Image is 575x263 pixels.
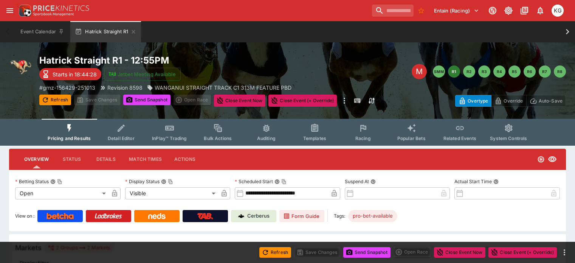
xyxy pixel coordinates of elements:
button: open drawer [3,4,17,17]
svg: Open [537,156,545,163]
button: Documentation [518,4,531,17]
button: Toggle light/dark mode [502,4,515,17]
button: Send Snapshot [343,247,391,258]
a: Form Guide [279,210,324,222]
img: PriceKinetics Logo [17,3,32,18]
button: more [340,95,349,107]
button: Overview [18,150,55,168]
button: R1 [448,65,460,78]
p: Starts in 18:44:28 [53,70,97,78]
span: Related Events [443,135,476,141]
button: Actions [168,150,202,168]
button: Connected to PK [486,4,499,17]
button: Close Event (+ Override) [488,247,557,258]
button: R4 [493,65,505,78]
button: Close Event Now [214,95,265,107]
nav: pagination navigation [433,65,566,78]
button: Event Calendar [16,21,69,42]
button: Refresh [39,95,71,105]
span: Popular Bets [397,135,426,141]
p: Betting Status [15,178,49,185]
button: Display StatusCopy To Clipboard [161,179,166,184]
p: Cerberus [247,212,270,220]
p: Scheduled Start [235,178,273,185]
img: Cerberus [238,213,244,219]
button: Status [55,150,89,168]
p: Override [504,97,523,105]
button: Suspend At [370,179,376,184]
span: Racing [355,135,371,141]
div: Event type filters [42,119,533,146]
button: Jetbet Meeting Available [104,68,181,81]
button: R6 [524,65,536,78]
button: Copy To Clipboard [281,179,287,184]
button: Kevin Gutschlag [549,2,566,19]
img: Betcha [46,213,74,219]
button: Betting StatusCopy To Clipboard [50,179,56,184]
span: Detail Editor [108,135,135,141]
p: Suspend At [345,178,369,185]
button: Select Tenant [429,5,484,17]
button: Overtype [455,95,491,107]
label: Tags: [334,210,345,222]
div: Kevin Gutschlag [552,5,564,17]
p: Copy To Clipboard [39,84,95,92]
button: Match Times [123,150,168,168]
button: Close Event Now [434,247,485,258]
label: View on : [15,210,34,222]
button: No Bookmarks [415,5,427,17]
a: Cerberus [231,210,276,222]
img: Sportsbook Management [33,12,74,16]
img: jetbet-logo.svg [108,70,116,78]
span: pro-bet-available [348,212,397,220]
div: WANGANUI STRAIGHT TRACK C1 313M FEATURE PBD [147,84,291,92]
p: Display Status [125,178,160,185]
button: Refresh [259,247,291,258]
img: Ladbrokes [95,213,122,219]
div: Edit Meeting [412,64,427,79]
button: Auto-Save [526,95,566,107]
div: split button [174,95,211,105]
span: Auditing [257,135,276,141]
svg: Visible [548,155,557,164]
button: Override [491,95,526,107]
button: SMM [433,65,445,78]
button: R2 [463,65,475,78]
p: WANGANUI STRAIGHT TRACK C1 313M FEATURE PBD [155,84,291,92]
img: PriceKinetics [33,5,89,11]
button: Copy To Clipboard [168,179,173,184]
div: Visible [125,187,219,199]
p: Actual Start Time [454,178,492,185]
span: Pricing and Results [48,135,91,141]
img: TabNZ [197,213,213,219]
div: Start From [455,95,566,107]
input: search [372,5,414,17]
button: Scheduled StartCopy To Clipboard [274,179,280,184]
div: split button [394,247,431,257]
button: Notifications [533,4,547,17]
button: R8 [554,65,566,78]
button: R5 [508,65,521,78]
span: Bulk Actions [204,135,232,141]
div: Betting Target: cerberus [348,210,397,222]
h2: Copy To Clipboard [39,54,347,66]
button: more [560,248,569,257]
button: Close Event (+ Override) [268,95,337,107]
button: Details [89,150,123,168]
p: Revision 8598 [107,84,143,92]
button: Hatrick Straight R1 [70,21,141,42]
span: InPlay™ Trading [152,135,187,141]
img: Neds [148,213,165,219]
p: Overtype [468,97,488,105]
button: R3 [478,65,490,78]
div: Open [15,187,108,199]
span: Templates [303,135,326,141]
button: Actual Start Time [493,179,499,184]
button: Copy To Clipboard [57,179,62,184]
p: Auto-Save [539,97,563,105]
span: System Controls [490,135,527,141]
img: greyhound_racing.png [9,54,33,79]
button: R7 [539,65,551,78]
button: Send Snapshot [123,95,170,105]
